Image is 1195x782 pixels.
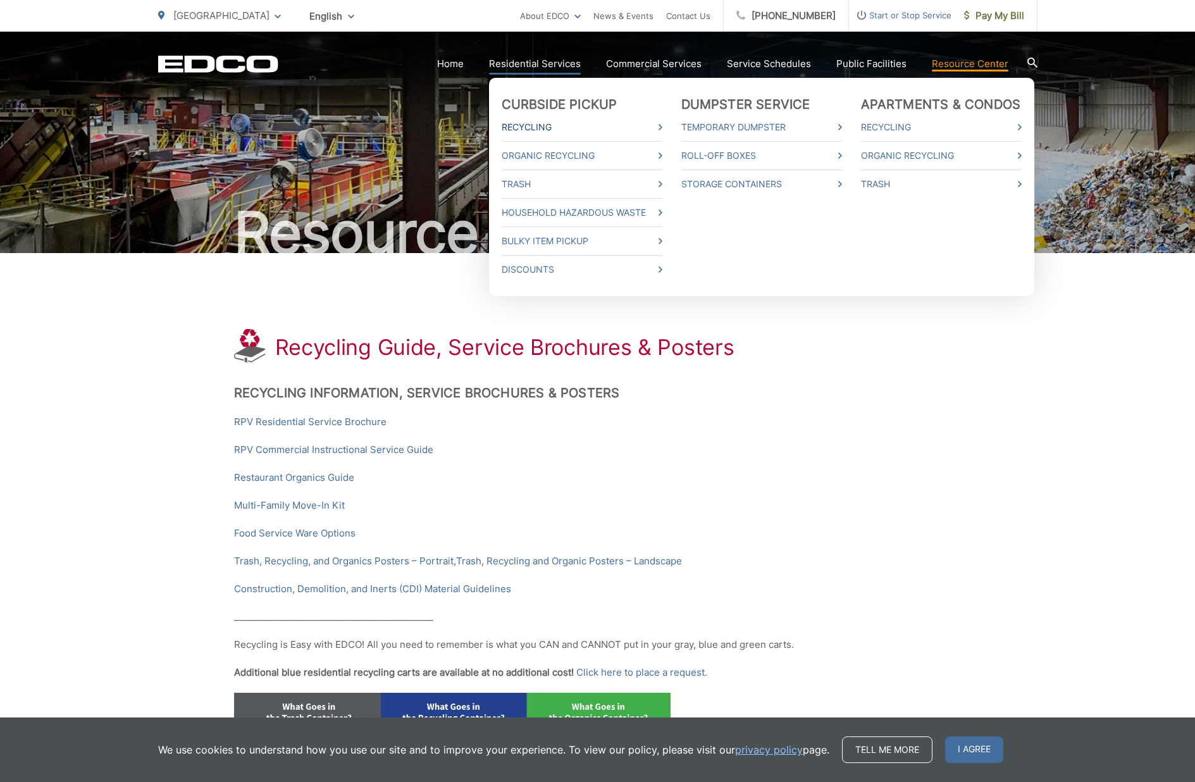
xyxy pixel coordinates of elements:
a: Discounts [502,262,662,277]
a: Public Facilities [836,56,907,71]
a: Commercial Services [606,56,702,71]
a: RPV Commercial Instructional Service Guide [234,442,433,457]
p: Recycling is Easy with EDCO! All you need to remember is what you CAN and CANNOT put in your gray... [234,637,962,652]
span: Pay My Bill [964,8,1024,23]
a: Trash, Recycling and Organic Posters – Landscape [456,554,682,569]
span: I agree [945,736,1003,763]
a: Roll-Off Boxes [681,148,842,163]
a: EDCD logo. Return to the homepage. [158,55,278,73]
a: Contact Us [666,8,710,23]
a: Temporary Dumpster [681,120,842,135]
a: Organic Recycling [502,148,662,163]
strong: Additional blue residential recycling carts are available at no additional cost! [234,666,574,678]
p: We use cookies to understand how you use our site and to improve your experience. To view our pol... [158,742,829,757]
a: Restaurant Organics Guide [234,470,354,485]
span: [GEOGRAPHIC_DATA] [173,9,269,22]
a: Construction, Demolition, and Inerts (CDI) Material Guidelines [234,581,511,597]
p: , [234,554,962,569]
a: Dumpster Service [681,97,810,112]
a: Bulky Item Pickup [502,233,662,249]
a: Recycling [861,120,1022,135]
a: Click here to place a request. [576,665,707,680]
a: privacy policy [735,742,803,757]
a: Storage Containers [681,177,842,192]
a: Apartments & Condos [861,97,1021,112]
a: Curbside Pickup [502,97,617,112]
a: About EDCO [520,8,581,23]
a: Multi-Family Move-In Kit [234,498,345,513]
a: Trash [861,177,1022,192]
a: Recycling [502,120,662,135]
a: Trash, Recycling, and Organics Posters – Portrait [234,554,454,569]
a: Home [437,56,464,71]
a: Service Schedules [727,56,811,71]
a: Resource Center [932,56,1008,71]
span: English [300,5,364,27]
h1: Recycling Guide, Service Brochures & Posters [275,335,734,360]
p: _____________________________________________ [234,609,962,624]
h2: Recycling Information, Service Brochures & Posters [234,385,962,400]
a: RPV Residential Service Brochure [234,414,387,430]
h2: Resource Center [158,201,1037,264]
a: News & Events [593,8,653,23]
a: Food Service Ware Options [234,526,356,541]
a: Household Hazardous Waste [502,205,662,220]
a: Organic Recycling [861,148,1022,163]
a: Tell me more [842,736,932,763]
a: Residential Services [489,56,581,71]
a: Trash [502,177,662,192]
